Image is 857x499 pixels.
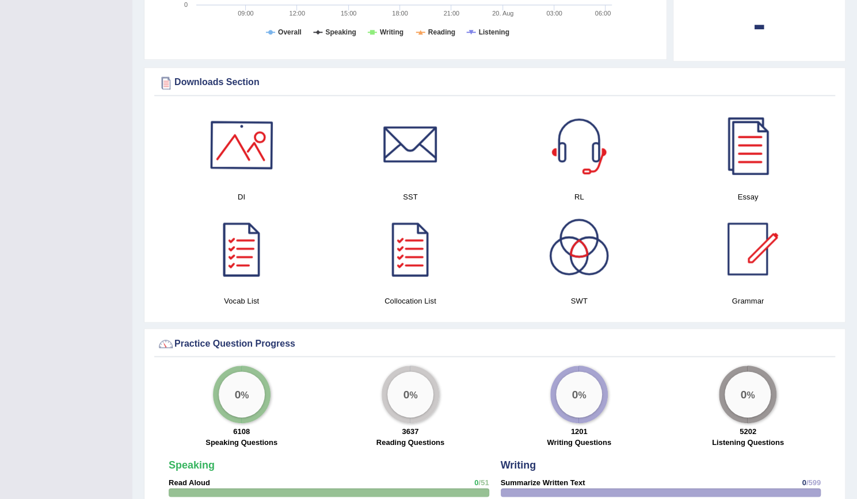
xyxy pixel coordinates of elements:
span: 0 [474,478,478,487]
strong: 6108 [233,427,250,436]
span: /51 [478,478,489,487]
div: Practice Question Progress [157,335,832,352]
tspan: Speaking [325,28,356,36]
text: 21:00 [444,10,460,17]
strong: Summarize Written Text [501,478,585,487]
strong: 1201 [571,427,588,436]
h4: RL [501,191,658,203]
text: 18:00 [392,10,408,17]
span: /599 [806,478,821,487]
h4: Grammar [669,295,826,307]
tspan: Listening [479,28,509,36]
h4: SST [332,191,489,203]
h4: SWT [501,295,658,307]
text: 09:00 [238,10,254,17]
label: Listening Questions [712,437,784,448]
tspan: 20. Aug [492,10,513,17]
tspan: Writing [380,28,403,36]
text: 03:00 [546,10,562,17]
span: 0 [802,478,806,487]
div: % [387,371,433,417]
b: - [753,3,765,45]
text: 15:00 [341,10,357,17]
h4: DI [163,191,320,203]
label: Writing Questions [547,437,611,448]
big: 0 [403,387,409,400]
strong: 3637 [402,427,418,436]
big: 0 [741,387,747,400]
h4: Collocation List [332,295,489,307]
strong: Read Aloud [169,478,210,487]
label: Reading Questions [376,437,444,448]
text: 06:00 [595,10,611,17]
text: 12:00 [289,10,305,17]
div: Downloads Section [157,74,832,91]
tspan: Overall [278,28,302,36]
div: % [556,371,602,417]
div: % [725,371,771,417]
big: 0 [234,387,241,400]
h4: Vocab List [163,295,320,307]
text: 0 [184,1,188,8]
big: 0 [572,387,578,400]
div: % [219,371,265,417]
tspan: Reading [428,28,455,36]
h4: Essay [669,191,826,203]
strong: 5202 [740,427,756,436]
label: Speaking Questions [205,437,277,448]
strong: Speaking [169,459,215,471]
strong: Writing [501,459,536,471]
